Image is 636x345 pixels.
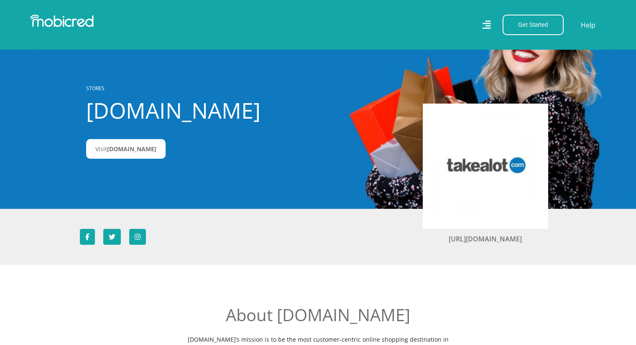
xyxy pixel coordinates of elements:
[86,85,105,92] a: STORES
[435,116,536,216] img: Takealot.credit
[449,234,522,244] a: [URL][DOMAIN_NAME]
[129,229,146,245] a: Follow Takealot.credit on Instagram
[30,15,94,27] img: Mobicred
[86,97,272,123] h1: [DOMAIN_NAME]
[86,139,166,159] a: Visit[DOMAIN_NAME]
[166,305,471,325] h2: About [DOMAIN_NAME]
[503,15,564,35] button: Get Started
[580,20,596,30] a: Help
[107,145,156,153] span: [DOMAIN_NAME]
[80,229,95,245] a: Follow Takealot.credit on Facebook
[103,229,121,245] a: Follow Takealot.credit on Twitter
